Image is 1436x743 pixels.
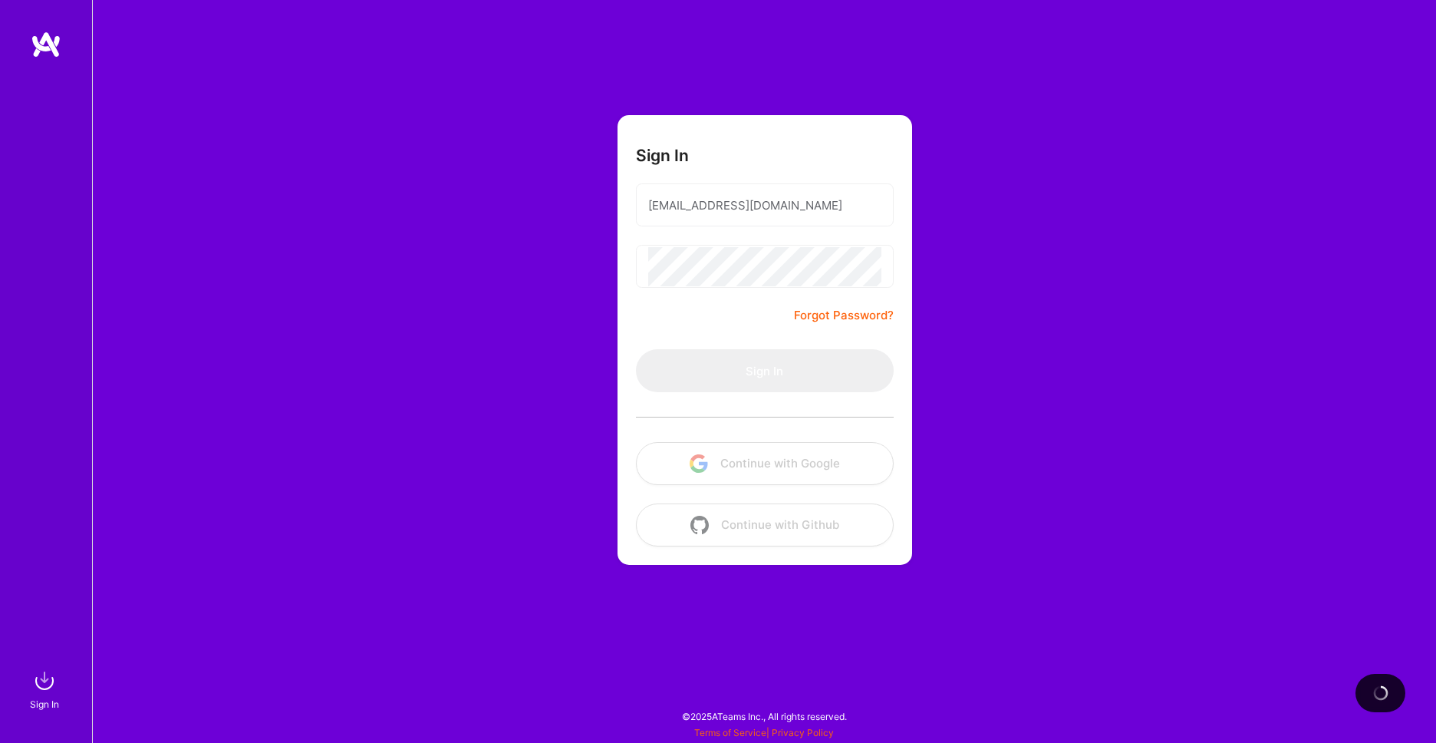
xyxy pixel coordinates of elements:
[31,31,61,58] img: logo
[690,516,709,534] img: icon
[694,727,834,738] span: |
[636,146,689,165] h3: Sign In
[694,727,766,738] a: Terms of Service
[636,504,894,547] button: Continue with Github
[794,306,894,325] a: Forgot Password?
[690,454,708,473] img: icon
[1372,684,1390,702] img: loading
[29,665,60,696] img: sign in
[92,697,1436,735] div: © 2025 ATeams Inc., All rights reserved.
[772,727,834,738] a: Privacy Policy
[636,442,894,485] button: Continue with Google
[30,696,59,712] div: Sign In
[636,349,894,392] button: Sign In
[648,186,881,225] input: Email...
[32,665,60,712] a: sign inSign In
